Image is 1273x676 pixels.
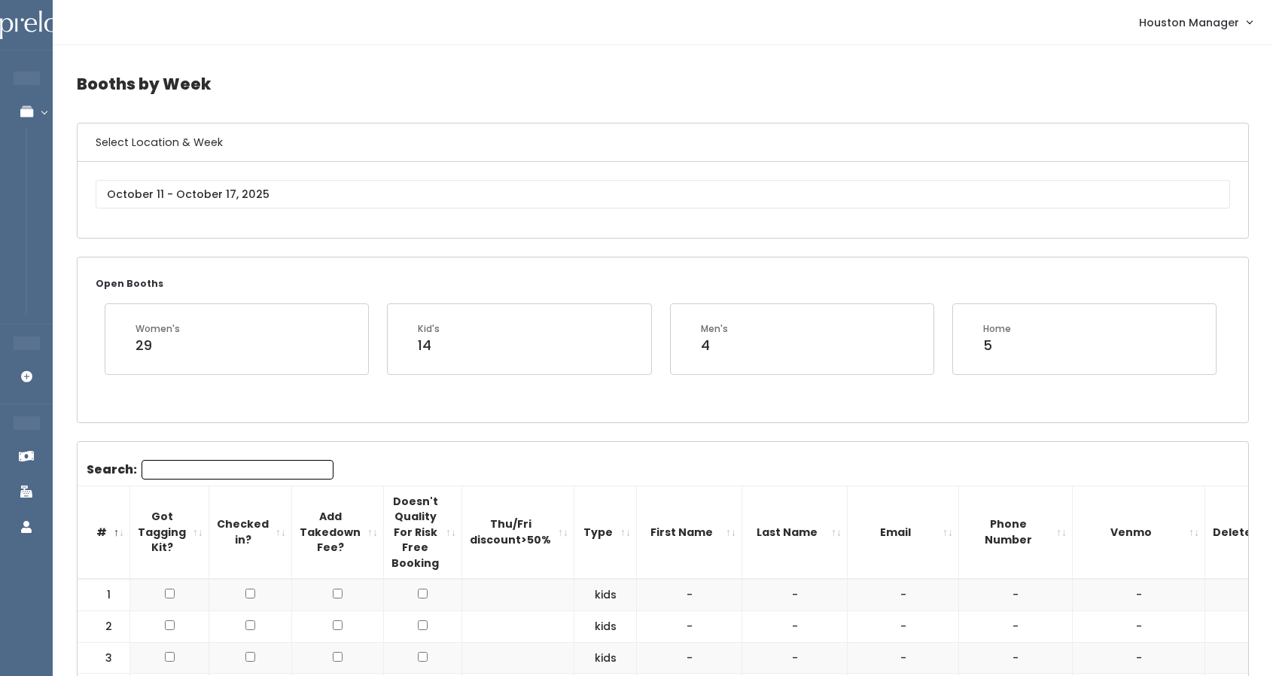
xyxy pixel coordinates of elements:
[848,486,959,579] th: Email: activate to sort column ascending
[637,579,742,611] td: -
[574,611,637,643] td: kids
[130,486,209,579] th: Got Tagging Kit?: activate to sort column ascending
[742,611,848,643] td: -
[78,123,1248,162] h6: Select Location & Week
[1073,486,1205,579] th: Venmo: activate to sort column ascending
[959,642,1073,674] td: -
[96,277,163,290] small: Open Booths
[983,336,1011,355] div: 5
[701,322,728,336] div: Men's
[87,460,333,480] label: Search:
[136,336,180,355] div: 29
[1073,642,1205,674] td: -
[742,579,848,611] td: -
[848,611,959,643] td: -
[637,486,742,579] th: First Name: activate to sort column ascending
[1205,486,1271,579] th: Delete: activate to sort column ascending
[637,611,742,643] td: -
[637,642,742,674] td: -
[1073,611,1205,643] td: -
[1139,14,1239,31] span: Houston Manager
[848,579,959,611] td: -
[142,460,333,480] input: Search:
[77,63,1249,105] h4: Booths by Week
[78,486,130,579] th: #: activate to sort column descending
[418,322,440,336] div: Kid's
[78,642,130,674] td: 3
[574,642,637,674] td: kids
[742,486,848,579] th: Last Name: activate to sort column ascending
[959,579,1073,611] td: -
[959,486,1073,579] th: Phone Number: activate to sort column ascending
[1073,579,1205,611] td: -
[574,486,637,579] th: Type: activate to sort column ascending
[983,322,1011,336] div: Home
[78,611,130,643] td: 2
[1124,6,1267,38] a: Houston Manager
[574,579,637,611] td: kids
[418,336,440,355] div: 14
[848,642,959,674] td: -
[78,579,130,611] td: 1
[384,486,462,579] th: Doesn't Quality For Risk Free Booking : activate to sort column ascending
[742,642,848,674] td: -
[96,180,1230,209] input: October 11 - October 17, 2025
[292,486,384,579] th: Add Takedown Fee?: activate to sort column ascending
[209,486,292,579] th: Checked in?: activate to sort column ascending
[959,611,1073,643] td: -
[462,486,574,579] th: Thu/Fri discount&gt;50%: activate to sort column ascending
[701,336,728,355] div: 4
[136,322,180,336] div: Women's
